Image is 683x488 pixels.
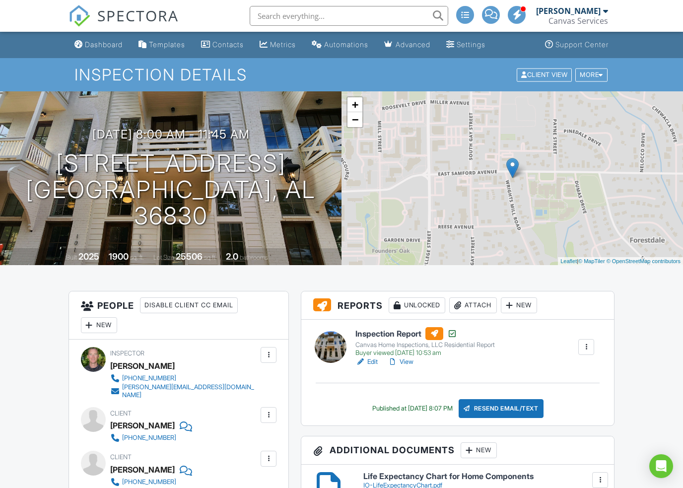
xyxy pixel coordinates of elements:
div: More [575,68,608,81]
span: Lot Size [153,254,174,261]
div: Unlocked [389,297,445,313]
span: bathrooms [240,254,268,261]
div: Attach [449,297,497,313]
a: [PHONE_NUMBER] [110,433,184,443]
a: Advanced [380,36,434,54]
span: Inspector [110,349,144,357]
a: Settings [442,36,489,54]
h3: People [69,291,289,340]
a: Support Center [541,36,613,54]
div: Templates [149,40,185,49]
div: | [558,257,683,266]
a: Metrics [256,36,300,54]
div: Advanced [396,40,430,49]
div: 25506 [176,251,203,262]
div: [PERSON_NAME] [110,418,175,433]
span: SPECTORA [97,5,179,26]
div: Client View [517,68,572,81]
span: sq. ft. [130,254,144,261]
h3: [DATE] 8:00 am - 11:45 am [92,128,250,141]
div: [PERSON_NAME] [110,358,175,373]
span: sq.ft. [204,254,216,261]
h1: Inspection Details [74,66,608,83]
a: SPECTORA [68,13,179,34]
a: Dashboard [70,36,127,54]
div: Resend Email/Text [459,399,544,418]
div: [PERSON_NAME] [110,462,175,477]
div: 2025 [78,251,99,262]
a: View [388,357,413,367]
a: © MapTiler [578,258,605,264]
div: [PHONE_NUMBER] [122,478,176,486]
div: 1900 [109,251,129,262]
div: [PERSON_NAME] [536,6,601,16]
a: Leaflet [560,258,577,264]
a: Automations (Advanced) [308,36,372,54]
img: The Best Home Inspection Software - Spectora [68,5,90,27]
div: Metrics [270,40,296,49]
div: New [461,442,497,458]
a: Inspection Report Canvas Home Inspections, LLC Residential Report Buyer viewed [DATE] 10:53 am [355,327,495,357]
input: Search everything... [250,6,448,26]
div: Contacts [212,40,244,49]
div: Disable Client CC Email [140,297,238,313]
div: Open Intercom Messenger [649,454,673,478]
a: Zoom in [347,97,362,112]
div: 2.0 [226,251,238,262]
div: Canvas Services [548,16,608,26]
div: New [501,297,537,313]
div: New [81,317,117,333]
a: [PHONE_NUMBER] [110,373,259,383]
div: Automations [324,40,368,49]
a: © OpenStreetMap contributors [607,258,681,264]
span: Client [110,453,132,461]
div: Published at [DATE] 8:07 PM [372,405,453,413]
h1: [STREET_ADDRESS] [GEOGRAPHIC_DATA], AL 36830 [16,150,326,229]
a: Templates [135,36,189,54]
div: [PHONE_NUMBER] [122,434,176,442]
div: [PERSON_NAME][EMAIL_ADDRESS][DOMAIN_NAME] [122,383,259,399]
span: Built [66,254,77,261]
h3: Reports [301,291,614,320]
div: Buyer viewed [DATE] 10:53 am [355,349,495,357]
h3: Additional Documents [301,436,614,465]
a: Contacts [197,36,248,54]
div: Settings [457,40,485,49]
span: Client [110,410,132,417]
a: [PHONE_NUMBER] [110,477,224,487]
a: Client View [516,70,574,78]
a: Zoom out [347,112,362,127]
h6: Inspection Report [355,327,495,340]
div: [PHONE_NUMBER] [122,374,176,382]
h6: Life Expectancy Chart for Home Components [363,472,602,481]
a: Edit [355,357,378,367]
div: Canvas Home Inspections, LLC Residential Report [355,341,495,349]
div: Dashboard [85,40,123,49]
a: [PERSON_NAME][EMAIL_ADDRESS][DOMAIN_NAME] [110,383,259,399]
div: Support Center [555,40,609,49]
